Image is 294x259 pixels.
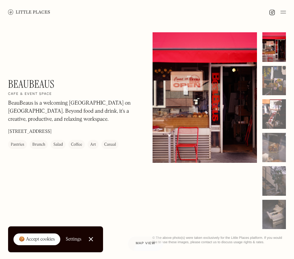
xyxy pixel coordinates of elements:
[66,232,81,247] a: Settings
[153,236,286,245] div: © The above photo(s) were taken exclusively for the Little Places platform. If you would like to ...
[128,236,163,251] a: Map view
[53,141,63,148] div: Salad
[11,141,24,148] div: Pastries
[84,232,98,246] a: Close Cookie Popup
[32,141,45,148] div: Brunch
[13,233,60,246] a: 🍪 Accept cookies
[19,236,55,243] div: 🍪 Accept cookies
[104,141,116,148] div: Casual
[71,141,82,148] div: Coffee
[90,141,96,148] div: Art
[66,237,81,242] div: Settings
[8,92,52,97] h2: Cafe & event space
[8,128,52,135] p: [STREET_ADDRESS]
[8,99,142,123] p: BeauBeaus is a welcoming [GEOGRAPHIC_DATA] on [GEOGRAPHIC_DATA]. Beyond food and drink, it's a cr...
[136,242,155,245] span: Map view
[8,78,55,90] h1: BeauBeaus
